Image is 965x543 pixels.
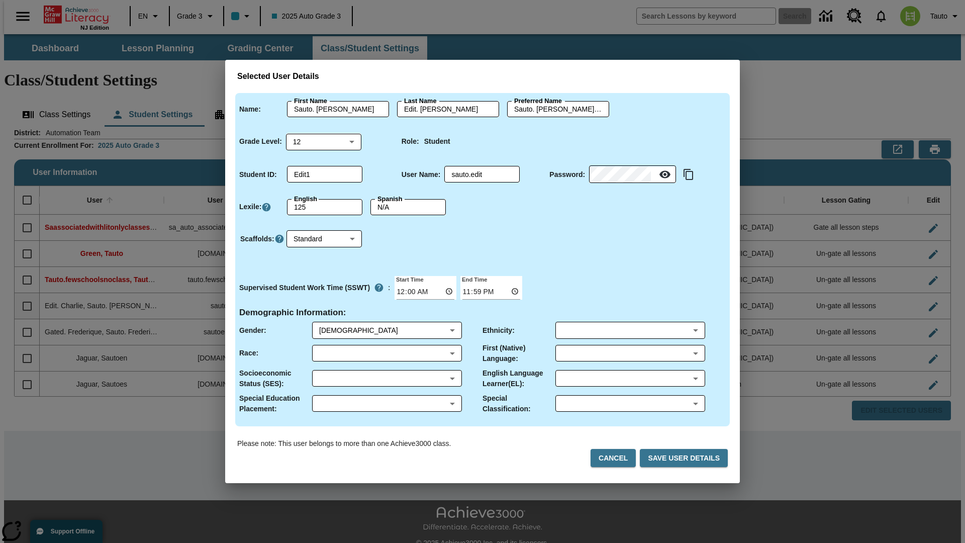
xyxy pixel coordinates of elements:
[239,325,266,336] p: Gender :
[444,166,520,183] div: User Name
[237,438,451,449] p: Please note: This user belongs to more than one Achieve3000 class.
[640,449,728,468] button: Save User Details
[402,136,419,147] p: Role :
[514,97,562,106] label: Preferred Name
[370,279,388,297] button: Supervised Student Work Time is the timeframe when students can take LevelSet and when lessons ar...
[549,169,585,180] p: Password :
[286,231,362,247] div: Scaffolds
[294,97,327,106] label: First Name
[589,166,676,183] div: Password
[294,195,317,204] label: English
[404,97,436,106] label: Last Name
[239,169,277,180] p: Student ID :
[239,368,312,389] p: Socioeconomic Status (SES) :
[286,231,362,247] div: Standard
[482,393,555,414] p: Special Classification :
[482,343,555,364] p: First (Native) Language :
[240,234,274,244] p: Scaffolds :
[680,166,697,183] button: Copy text to clipboard
[239,283,370,293] p: Supervised Student Work Time (SSWT)
[239,308,346,318] h4: Demographic Information :
[402,169,441,180] p: User Name :
[424,136,450,147] p: Student
[460,275,487,283] label: End Time
[319,325,446,335] div: Male
[482,368,555,389] p: English Language Learner(EL) :
[591,449,636,468] button: Cancel
[655,164,675,185] button: Reveal Password
[239,393,312,414] p: Special Education Placement :
[286,133,361,150] div: Grade Level
[239,104,261,115] p: Name :
[239,136,282,147] p: Grade Level :
[274,234,284,244] button: Click here to know more about Scaffolds
[377,195,403,204] label: Spanish
[237,72,728,81] h3: Selected User Details
[286,133,361,150] div: 12
[287,166,362,183] div: Student ID
[395,275,424,283] label: Start Time
[482,325,515,336] p: Ethnicity :
[239,348,258,358] p: Race :
[239,202,261,212] p: Lexile :
[239,279,391,297] div: :
[261,202,271,212] a: Click here to know more about Lexiles, Will open in new tab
